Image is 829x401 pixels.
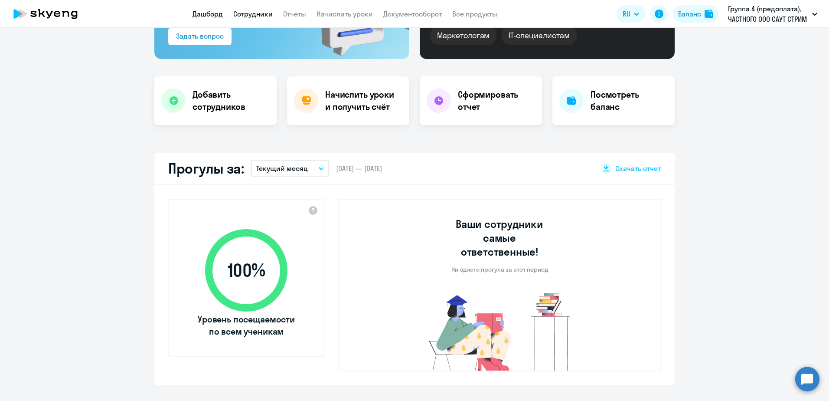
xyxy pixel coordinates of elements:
div: IT-специалистам [502,26,576,45]
h2: Прогулы за: [168,160,244,177]
button: Задать вопрос [168,28,232,45]
span: RU [623,9,630,19]
h4: Посмотреть баланс [591,89,668,113]
a: Отчеты [283,10,306,18]
a: Начислить уроки [317,10,373,18]
button: Балансbalance [673,5,718,23]
p: Ни одного прогула за этот период [451,266,548,273]
a: Все продукты [452,10,497,18]
span: Уровень посещаемости по всем ученикам [196,313,296,338]
h4: Сформировать отчет [458,89,535,113]
img: no-truants [413,291,587,371]
h3: Ваши сотрудники самые ответственные! [444,217,555,259]
button: RU [617,5,645,23]
span: 100 % [196,260,296,281]
h4: Начислить уроки и получить счёт [325,89,401,113]
h4: Добавить сотрудников [193,89,270,113]
button: Текущий месяц [251,160,329,177]
p: Группа 4 (предоплата), ЧАСТНОГО ООО САУТ СТРИМ ТРАНСПОРТ Б.В. В Г. АНАПА, ФЛ [728,3,809,24]
a: Документооборот [383,10,442,18]
span: Скачать отчет [615,164,661,173]
div: Баланс [678,9,701,19]
a: Дашборд [193,10,223,18]
div: Маркетологам [430,26,496,45]
button: Группа 4 (предоплата), ЧАСТНОГО ООО САУТ СТРИМ ТРАНСПОРТ Б.В. В Г. АНАПА, ФЛ [724,3,822,24]
img: balance [705,10,713,18]
p: Текущий месяц [256,163,308,174]
div: Задать вопрос [176,31,224,41]
span: [DATE] — [DATE] [336,164,382,173]
a: Сотрудники [233,10,273,18]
